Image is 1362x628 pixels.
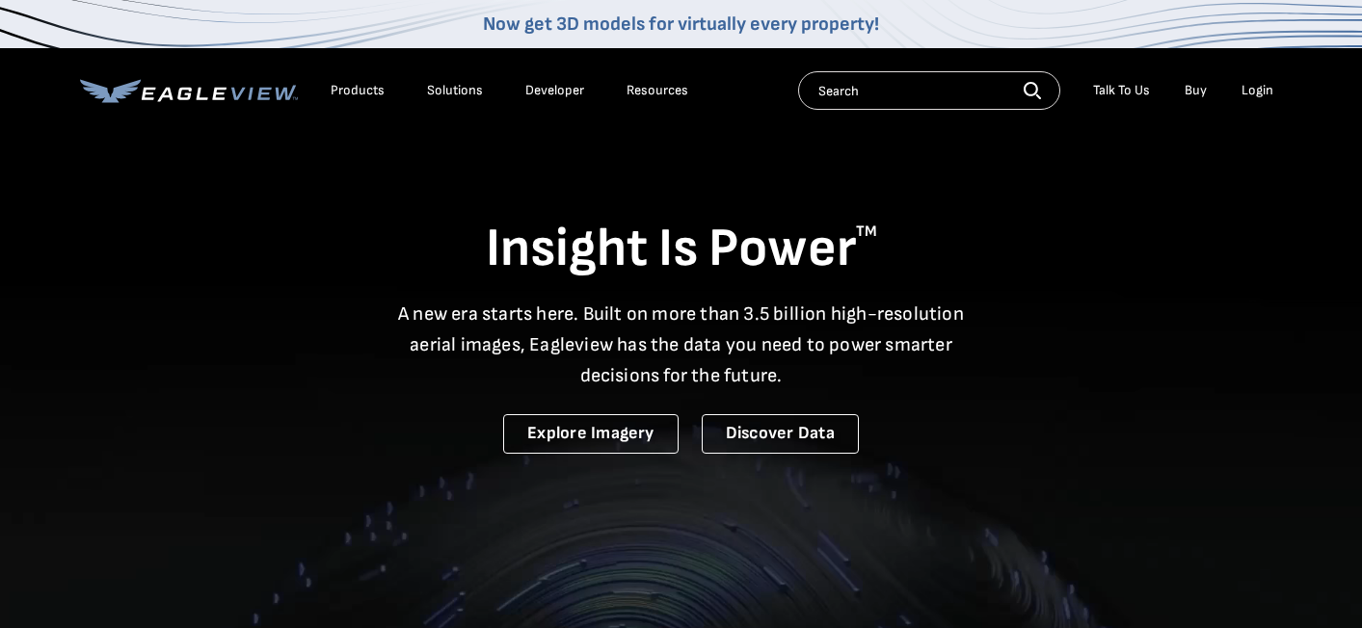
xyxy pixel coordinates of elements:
input: Search [798,71,1060,110]
a: Developer [525,82,584,99]
a: Buy [1185,82,1207,99]
p: A new era starts here. Built on more than 3.5 billion high-resolution aerial images, Eagleview ha... [387,299,976,391]
a: Now get 3D models for virtually every property! [483,13,879,36]
h1: Insight Is Power [80,216,1283,283]
div: Solutions [427,82,483,99]
a: Discover Data [702,414,859,454]
a: Explore Imagery [503,414,679,454]
sup: TM [856,222,877,241]
div: Resources [627,82,688,99]
div: Login [1242,82,1273,99]
div: Talk To Us [1093,82,1150,99]
div: Products [331,82,385,99]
